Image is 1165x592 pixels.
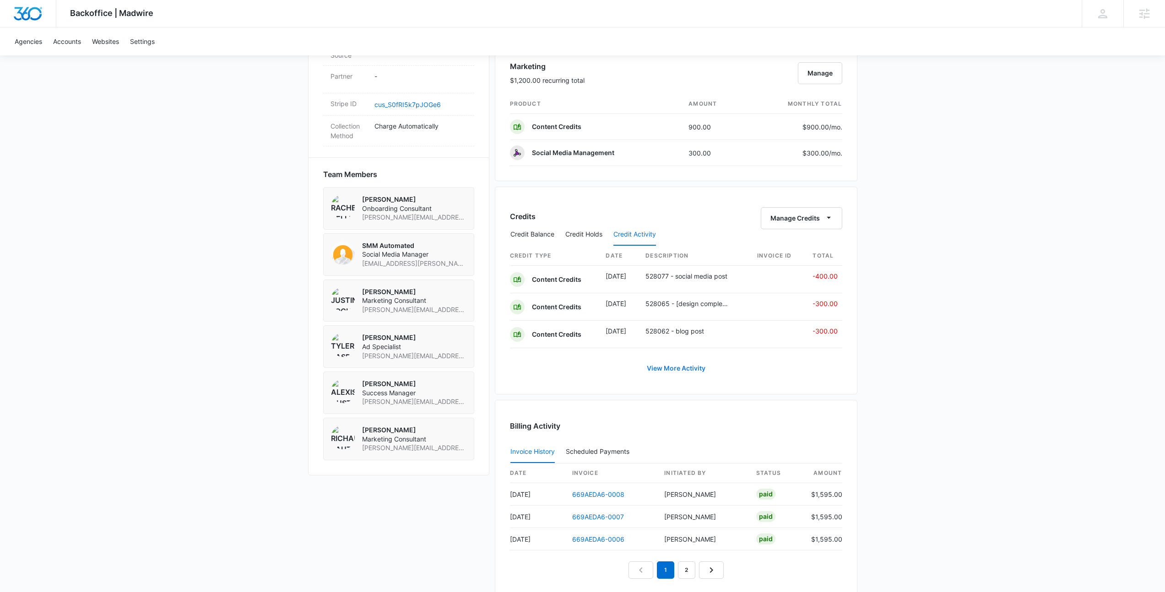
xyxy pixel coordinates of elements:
[798,62,842,84] button: Manage
[362,388,466,398] span: Success Manager
[804,483,842,506] td: $1,595.00
[362,287,466,296] p: [PERSON_NAME]
[362,351,466,361] span: [PERSON_NAME][EMAIL_ADDRESS][PERSON_NAME][DOMAIN_NAME]
[638,246,750,266] th: Description
[323,169,377,180] span: Team Members
[510,528,565,550] td: [DATE]
[532,302,581,312] p: Content Credits
[374,71,467,81] p: -
[323,66,474,93] div: Partner-
[331,333,355,357] img: Tyler Rasdon
[510,420,842,431] h3: Billing Activity
[572,513,624,521] a: 669AEDA6-0007
[362,397,466,406] span: [PERSON_NAME][EMAIL_ADDRESS][DOMAIN_NAME]
[657,506,748,528] td: [PERSON_NAME]
[362,213,466,222] span: [PERSON_NAME][EMAIL_ADDRESS][PERSON_NAME][DOMAIN_NAME]
[331,71,367,81] dt: Partner
[331,425,355,449] img: Richard Sauter
[629,561,724,579] nav: Pagination
[678,561,695,579] a: Page 2
[645,271,730,281] p: 528077 - social media post
[510,483,565,506] td: [DATE]
[331,379,355,403] img: Alexis Austere
[331,241,355,265] img: SMM Automated
[756,533,775,544] div: Paid
[532,122,581,131] p: Content Credits
[804,506,842,528] td: $1,595.00
[613,224,656,246] button: Credit Activity
[362,241,466,250] p: SMM Automated
[510,211,536,222] h3: Credits
[657,561,674,579] em: 1
[510,224,554,246] button: Credit Balance
[657,483,748,506] td: [PERSON_NAME]
[566,448,633,455] div: Scheduled Payments
[331,195,355,219] img: Rachel Bellio
[572,535,624,543] a: 669AEDA6-0006
[681,94,748,114] th: amount
[748,94,842,114] th: monthly total
[510,246,599,266] th: Credit Type
[699,561,724,579] a: Next Page
[606,326,631,336] p: [DATE]
[681,114,748,140] td: 900.00
[645,299,730,308] p: 528065 - [design completed] standard page build
[362,443,466,452] span: [PERSON_NAME][EMAIL_ADDRESS][PERSON_NAME][DOMAIN_NAME]
[374,121,467,131] p: Charge Automatically
[799,122,842,132] p: $900.00
[362,333,466,342] p: [PERSON_NAME]
[362,259,466,268] span: [EMAIL_ADDRESS][PERSON_NAME][DOMAIN_NAME]
[510,463,565,483] th: date
[362,342,466,351] span: Ad Specialist
[813,299,842,308] p: -300.00
[761,207,842,229] button: Manage Credits
[510,75,585,85] p: $1,200.00 recurring total
[638,357,715,379] a: View More Activity
[48,27,87,55] a: Accounts
[749,463,804,483] th: status
[331,287,355,311] img: Justin Zochniak
[362,435,466,444] span: Marketing Consultant
[323,93,474,116] div: Stripe IDcus_S0fRI5k7pJOGe6
[87,27,125,55] a: Websites
[323,116,474,146] div: Collection MethodCharge Automatically
[813,271,842,281] p: -400.00
[799,148,842,158] p: $300.00
[362,250,466,259] span: Social Media Manager
[750,246,806,266] th: Invoice ID
[657,463,748,483] th: Initiated By
[70,8,153,18] span: Backoffice | Madwire
[510,441,555,463] button: Invoice History
[532,275,581,284] p: Content Credits
[510,94,682,114] th: product
[565,224,602,246] button: Credit Holds
[362,296,466,305] span: Marketing Consultant
[362,379,466,388] p: [PERSON_NAME]
[510,506,565,528] td: [DATE]
[362,195,466,204] p: [PERSON_NAME]
[331,121,367,140] dt: Collection Method
[645,326,730,336] p: 528062 - blog post
[362,305,466,314] span: [PERSON_NAME][EMAIL_ADDRESS][DOMAIN_NAME]
[756,489,775,500] div: Paid
[331,99,367,108] dt: Stripe ID
[565,463,657,483] th: invoice
[829,149,842,157] span: /mo.
[510,61,585,72] h3: Marketing
[532,148,614,157] p: Social Media Management
[374,101,441,108] a: cus_S0fRI5k7pJOGe6
[572,490,624,498] a: 669AEDA6-0008
[606,299,631,308] p: [DATE]
[813,326,842,336] p: -300.00
[362,204,466,213] span: Onboarding Consultant
[606,271,631,281] p: [DATE]
[532,330,581,339] p: Content Credits
[805,246,842,266] th: Total
[125,27,160,55] a: Settings
[657,528,748,550] td: [PERSON_NAME]
[804,528,842,550] td: $1,595.00
[362,425,466,435] p: [PERSON_NAME]
[804,463,842,483] th: amount
[681,140,748,166] td: 300.00
[9,27,48,55] a: Agencies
